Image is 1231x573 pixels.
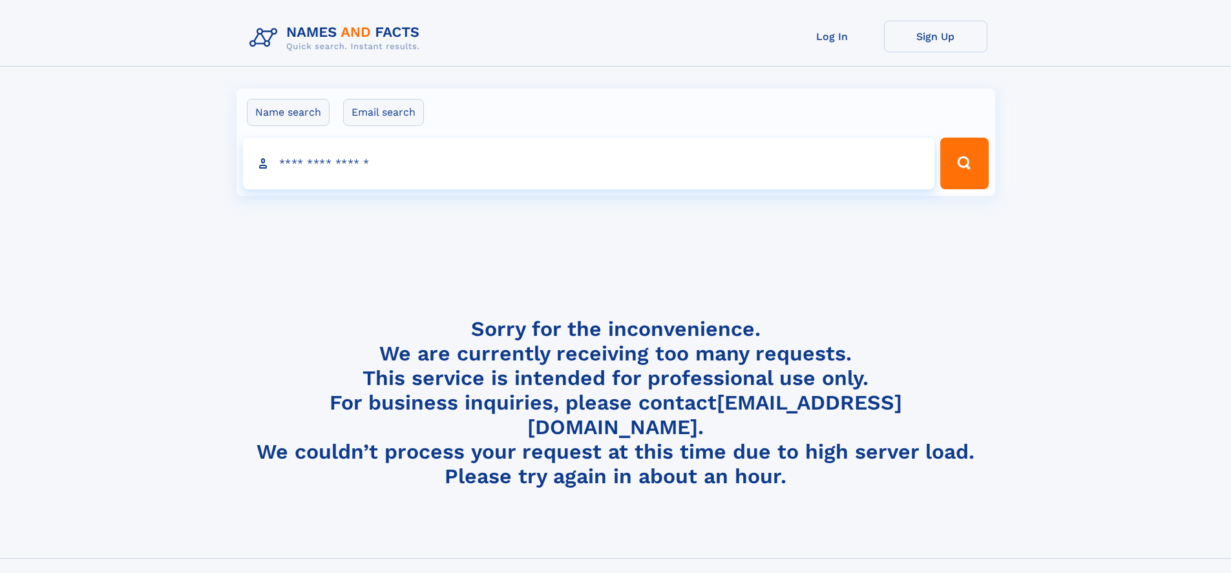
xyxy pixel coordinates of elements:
[243,138,935,189] input: search input
[940,138,988,189] button: Search Button
[244,21,430,56] img: Logo Names and Facts
[781,21,884,52] a: Log In
[343,99,424,126] label: Email search
[527,390,902,439] a: [EMAIL_ADDRESS][DOMAIN_NAME]
[244,317,987,489] h4: Sorry for the inconvenience. We are currently receiving too many requests. This service is intend...
[884,21,987,52] a: Sign Up
[247,99,330,126] label: Name search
